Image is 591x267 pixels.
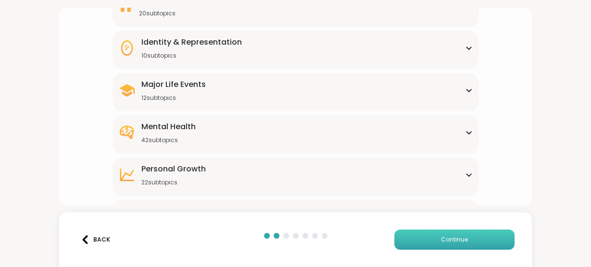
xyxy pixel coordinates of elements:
[394,230,515,250] button: Continue
[141,121,196,133] div: Mental Health
[76,230,115,250] button: Back
[141,136,196,144] div: 42 subtopics
[141,206,201,217] div: Physical Health
[141,36,242,48] div: Identity & Representation
[141,79,206,90] div: Major Life Events
[141,179,206,186] div: 22 subtopics
[441,235,468,244] span: Continue
[141,94,206,102] div: 12 subtopics
[141,52,242,60] div: 10 subtopics
[141,163,206,175] div: Personal Growth
[81,235,110,244] div: Back
[139,10,220,17] div: 20 subtopics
